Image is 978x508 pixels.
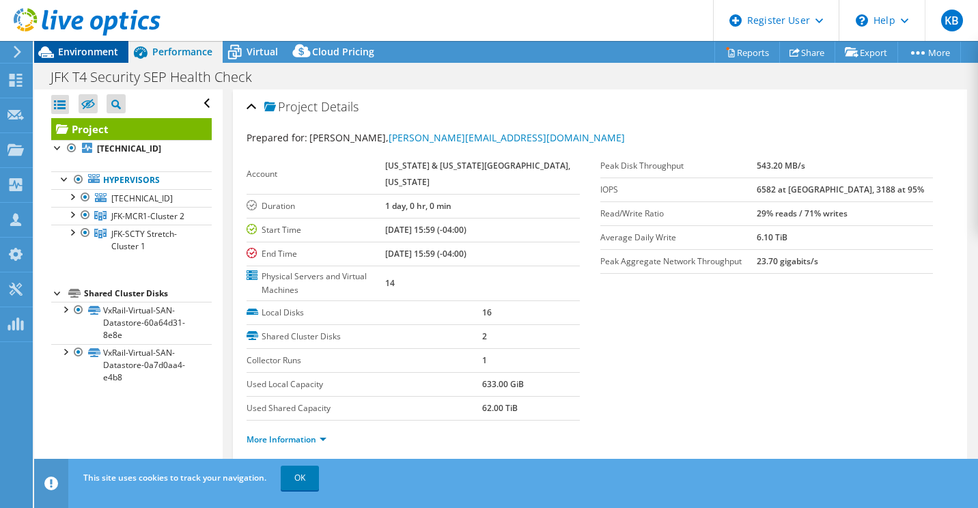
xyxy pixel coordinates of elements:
[835,42,898,63] a: Export
[941,10,963,31] span: KB
[111,193,173,204] span: [TECHNICAL_ID]
[385,248,466,259] b: [DATE] 15:59 (-04:00)
[312,45,374,58] span: Cloud Pricing
[309,131,625,144] span: [PERSON_NAME],
[247,434,326,445] a: More Information
[247,330,482,343] label: Shared Cluster Disks
[247,45,278,58] span: Virtual
[385,224,466,236] b: [DATE] 15:59 (-04:00)
[482,378,524,390] b: 633.00 GiB
[482,402,518,414] b: 62.00 TiB
[51,171,212,189] a: Hypervisors
[247,223,385,237] label: Start Time
[247,401,482,415] label: Used Shared Capacity
[51,302,212,344] a: VxRail-Virtual-SAN-Datastore-60a64d31-8e8e
[111,210,184,222] span: JFK-MCR1-Cluster 2
[600,255,757,268] label: Peak Aggregate Network Throughput
[51,189,212,207] a: [TECHNICAL_ID]
[757,255,818,267] b: 23.70 gigabits/s
[856,14,868,27] svg: \n
[600,231,757,244] label: Average Daily Write
[247,270,385,297] label: Physical Servers and Virtual Machines
[757,184,924,195] b: 6582 at [GEOGRAPHIC_DATA], 3188 at 95%
[44,70,273,85] h1: JFK T4 Security SEP Health Check
[714,42,780,63] a: Reports
[757,160,805,171] b: 543.20 MB/s
[600,183,757,197] label: IOPS
[51,140,212,158] a: [TECHNICAL_ID]
[385,277,395,289] b: 14
[321,98,359,115] span: Details
[389,131,625,144] a: [PERSON_NAME][EMAIL_ADDRESS][DOMAIN_NAME]
[247,354,482,367] label: Collector Runs
[779,42,835,63] a: Share
[51,225,212,255] a: JFK-SCTY Stretch-Cluster 1
[51,118,212,140] a: Project
[757,208,848,219] b: 29% reads / 71% writes
[247,306,482,320] label: Local Disks
[897,42,961,63] a: More
[247,131,307,144] label: Prepared for:
[385,200,451,212] b: 1 day, 0 hr, 0 min
[247,199,385,213] label: Duration
[385,160,570,188] b: [US_STATE] & [US_STATE][GEOGRAPHIC_DATA], [US_STATE]
[482,354,487,366] b: 1
[600,159,757,173] label: Peak Disk Throughput
[264,100,318,114] span: Project
[84,285,212,302] div: Shared Cluster Disks
[51,344,212,386] a: VxRail-Virtual-SAN-Datastore-0a7d0aa4-e4b8
[152,45,212,58] span: Performance
[111,228,177,252] span: JFK-SCTY Stretch-Cluster 1
[51,207,212,225] a: JFK-MCR1-Cluster 2
[83,472,266,483] span: This site uses cookies to track your navigation.
[482,307,492,318] b: 16
[482,330,487,342] b: 2
[247,167,385,181] label: Account
[97,143,161,154] b: [TECHNICAL_ID]
[58,45,118,58] span: Environment
[247,378,482,391] label: Used Local Capacity
[281,466,319,490] a: OK
[247,247,385,261] label: End Time
[757,231,787,243] b: 6.10 TiB
[600,207,757,221] label: Read/Write Ratio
